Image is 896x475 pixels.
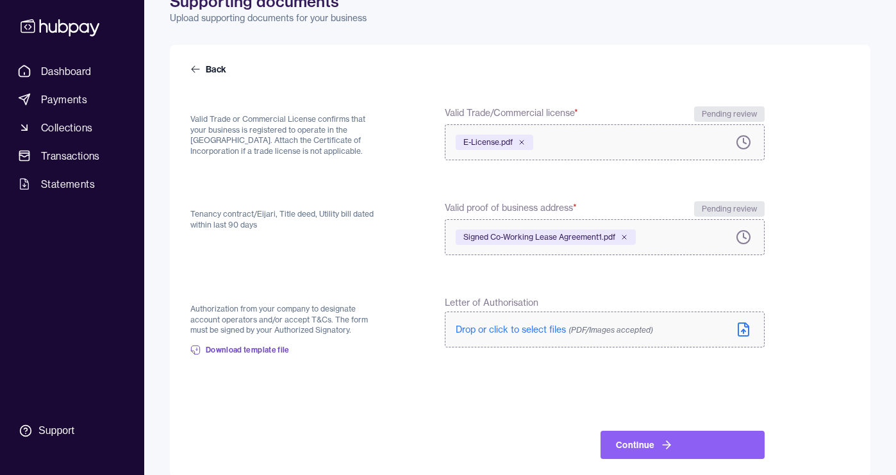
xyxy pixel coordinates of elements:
div: Support [38,424,74,438]
a: Collections [13,116,131,139]
a: Back [190,63,229,76]
span: (PDF/Images accepted) [568,325,653,335]
a: Download template file [190,336,290,364]
span: Valid Trade/Commercial license [445,106,578,122]
span: Dashboard [41,63,92,79]
p: Tenancy contract/Eijari, Title deed, Utility bill dated within last 90 days [190,209,383,230]
span: E-License.pdf [463,137,513,147]
p: Valid Trade or Commercial License confirms that your business is registered to operate in the [GE... [190,114,383,156]
span: Payments [41,92,87,107]
button: Continue [601,431,765,459]
span: Download template file [206,345,290,355]
p: Authorization from your company to designate account operators and/or accept T&Cs. The form must ... [190,304,383,336]
div: Pending review [694,106,765,122]
span: Letter of Authorisation [445,296,538,309]
a: Payments [13,88,131,111]
span: Signed Co-Working Lease Agreement1.pdf [463,232,615,242]
span: Collections [41,120,92,135]
div: Pending review [694,201,765,217]
a: Support [13,417,131,444]
span: Transactions [41,148,100,163]
a: Dashboard [13,60,131,83]
a: Transactions [13,144,131,167]
span: Valid proof of business address [445,201,577,217]
p: Upload supporting documents for your business [170,12,870,24]
span: Statements [41,176,95,192]
span: Drop or click to select files [456,324,653,335]
a: Statements [13,172,131,196]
